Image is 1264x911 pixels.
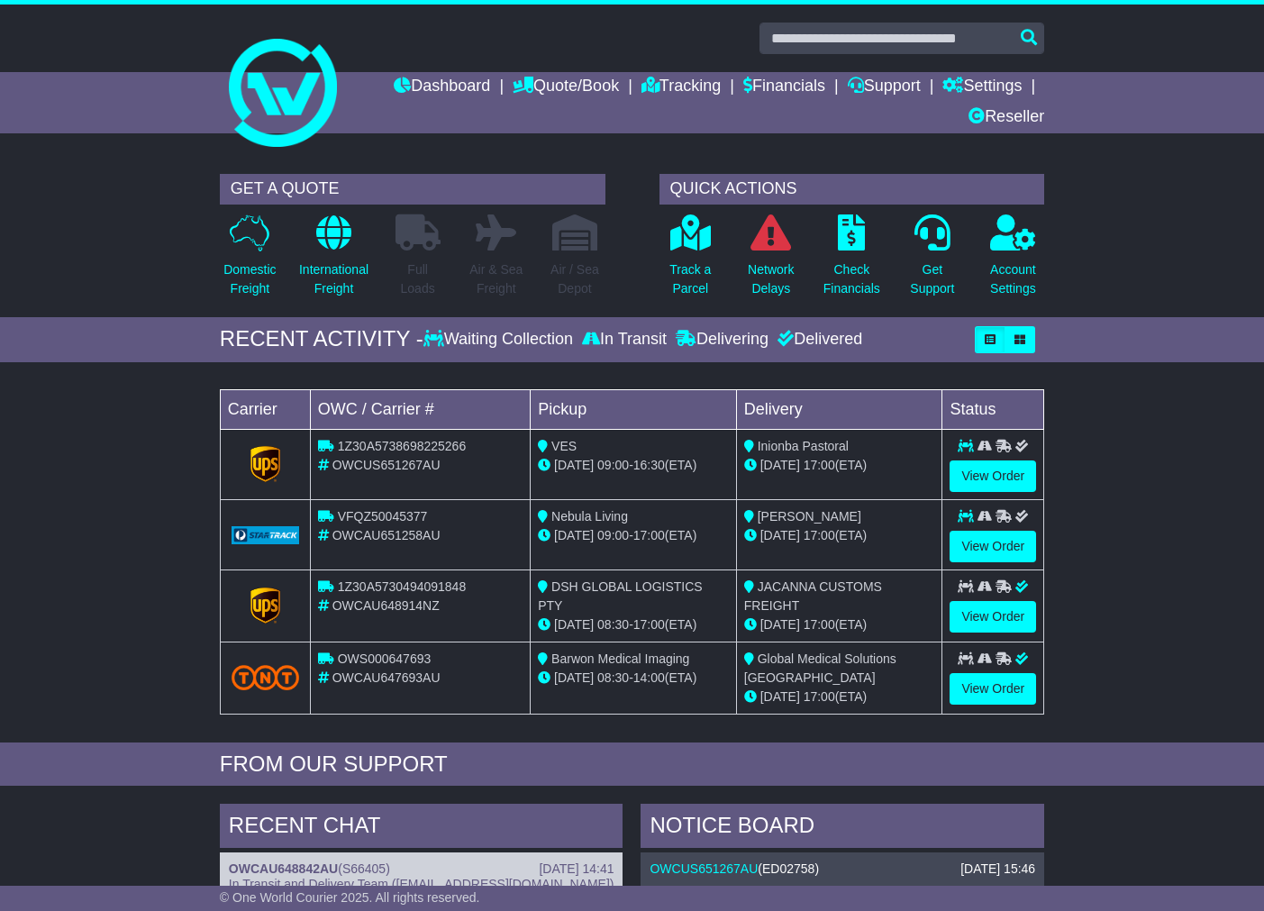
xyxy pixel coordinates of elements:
p: Air / Sea Depot [550,260,599,298]
p: Full Loads [396,260,441,298]
span: 1Z30A5730494091848 [338,579,466,594]
a: View Order [950,601,1036,633]
div: Delivering [671,330,773,350]
div: QUICK ACTIONS [659,174,1045,205]
td: Carrier [220,389,310,429]
a: Financials [743,72,825,103]
a: View Order [950,460,1036,492]
span: VFQZ50045377 [338,509,428,524]
span: 16:30 [633,458,665,472]
span: VES [551,439,577,453]
div: (ETA) [744,615,935,634]
span: [DATE] [554,617,594,632]
p: Check Financials [823,260,880,298]
img: GetCarrierServiceLogo [250,446,281,482]
span: Global Medical Solutions [GEOGRAPHIC_DATA] [744,651,896,685]
td: OWC / Carrier # [310,389,530,429]
td: Delivery [736,389,942,429]
a: Settings [942,72,1022,103]
div: (ETA) [744,456,935,475]
p: Air & Sea Freight [469,260,523,298]
span: 08:30 [597,670,629,685]
a: Reseller [968,103,1044,133]
span: [PERSON_NAME] [758,509,861,524]
a: Tracking [641,72,721,103]
span: [DATE] [760,458,800,472]
span: [DATE] [760,617,800,632]
a: View Order [950,531,1036,562]
a: NetworkDelays [747,214,795,308]
p: Domestic Freight [223,260,276,298]
a: Quote/Book [513,72,619,103]
div: - (ETA) [538,669,729,688]
img: GetCarrierServiceLogo [232,526,299,544]
span: S66405 [342,861,386,876]
span: JACANNA CUSTOMS FREIGHT [744,579,882,613]
span: 17:00 [804,617,835,632]
div: - (ETA) [538,526,729,545]
div: RECENT CHAT [220,804,623,852]
a: OWCAU648842AU [229,861,338,876]
div: ( ) [229,861,614,877]
div: In Transit [577,330,671,350]
div: (ETA) [744,688,935,706]
p: Get Support [910,260,954,298]
span: OWS000647693 [338,651,432,666]
span: 17:00 [804,458,835,472]
span: 08:30 [597,617,629,632]
span: 17:00 [804,689,835,704]
span: OWCAU647693AU [332,670,441,685]
a: Support [848,72,921,103]
span: 09:00 [597,528,629,542]
p: Track a Parcel [669,260,711,298]
span: 09:00 [597,458,629,472]
div: Delivered [773,330,862,350]
a: GetSupport [909,214,955,308]
span: [DATE] [554,528,594,542]
img: TNT_Domestic.png [232,665,299,689]
span: Barwon Medical Imaging [551,651,689,666]
div: GET A QUOTE [220,174,605,205]
div: [DATE] 14:41 [539,861,614,877]
a: View Order [950,673,1036,705]
div: (ETA) [744,526,935,545]
span: ED02758 [762,861,814,876]
span: OWCAU651258AU [332,528,441,542]
span: [DATE] [554,458,594,472]
span: 14:00 [633,670,665,685]
div: NOTICE BOARD [641,804,1044,852]
span: Nebula Living [551,509,628,524]
span: [DATE] [760,689,800,704]
div: [DATE] 15:46 [960,861,1035,877]
span: Inionba Pastoral [758,439,849,453]
span: In Transit and Delivery Team ([EMAIL_ADDRESS][DOMAIN_NAME]) [229,877,614,891]
p: International Freight [299,260,368,298]
div: - (ETA) [538,615,729,634]
div: RECENT ACTIVITY - [220,326,423,352]
div: - (ETA) [538,456,729,475]
span: 1Z30A5738698225266 [338,439,466,453]
a: Dashboard [394,72,490,103]
div: Waiting Collection [423,330,577,350]
span: DSH GLOBAL LOGISTICS PTY [538,579,702,613]
a: OWCUS651267AU [650,861,758,876]
span: 17:00 [633,617,665,632]
a: Track aParcel [668,214,712,308]
span: [DATE] [760,528,800,542]
span: OWCAU648914NZ [332,598,440,613]
td: Status [942,389,1044,429]
div: FROM OUR SUPPORT [220,752,1044,778]
span: © One World Courier 2025. All rights reserved. [220,890,480,905]
a: DomesticFreight [223,214,277,308]
p: Network Delays [748,260,794,298]
a: InternationalFreight [298,214,369,308]
span: OWCUS651267AU [332,458,441,472]
a: AccountSettings [989,214,1037,308]
p: Account Settings [990,260,1036,298]
span: 17:00 [633,528,665,542]
div: ( ) [650,861,1035,877]
a: CheckFinancials [823,214,881,308]
img: GetCarrierServiceLogo [250,588,281,624]
span: 17:00 [804,528,835,542]
td: Pickup [531,389,737,429]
